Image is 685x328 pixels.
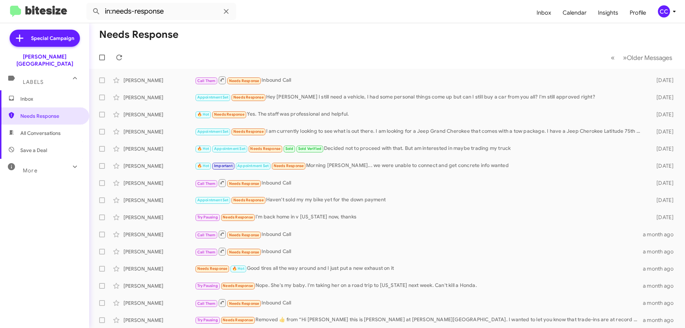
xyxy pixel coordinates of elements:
[23,79,44,85] span: Labels
[195,247,643,256] div: Inbound Call
[658,5,670,17] div: CC
[624,2,652,23] a: Profile
[195,264,643,273] div: Good tires all the way around and I just put a new exhaust on it
[223,318,253,322] span: Needs Response
[643,265,679,272] div: a month ago
[195,316,643,324] div: Removed ‌👍‌ from “ Hi [PERSON_NAME] this is [PERSON_NAME] at [PERSON_NAME][GEOGRAPHIC_DATA]. I wa...
[197,250,216,254] span: Call Them
[197,301,216,306] span: Call Them
[123,265,195,272] div: [PERSON_NAME]
[123,197,195,204] div: [PERSON_NAME]
[233,198,264,202] span: Needs Response
[123,180,195,187] div: [PERSON_NAME]
[232,266,244,271] span: 🔥 Hot
[197,129,229,134] span: Appointment Set
[123,317,195,324] div: [PERSON_NAME]
[197,112,209,117] span: 🔥 Hot
[10,30,80,47] a: Special Campaign
[20,112,81,120] span: Needs Response
[223,283,253,288] span: Needs Response
[197,283,218,288] span: Try Pausing
[197,266,228,271] span: Needs Response
[592,2,624,23] a: Insights
[623,53,627,62] span: »
[645,214,679,221] div: [DATE]
[195,178,645,187] div: Inbound Call
[233,95,264,100] span: Needs Response
[123,111,195,118] div: [PERSON_NAME]
[229,301,259,306] span: Needs Response
[229,250,259,254] span: Needs Response
[223,215,253,219] span: Needs Response
[123,128,195,135] div: [PERSON_NAME]
[195,127,645,136] div: I am currently looking to see what is out there. I am looking for a Jeep Grand Cherokee that come...
[197,163,209,168] span: 🔥 Hot
[197,181,216,186] span: Call Them
[214,146,245,151] span: Appointment Set
[123,145,195,152] div: [PERSON_NAME]
[611,53,615,62] span: «
[195,76,645,85] div: Inbound Call
[643,231,679,238] div: a month ago
[99,29,178,40] h1: Needs Response
[195,298,643,307] div: Inbound Call
[643,282,679,289] div: a month ago
[123,248,195,255] div: [PERSON_NAME]
[195,145,645,153] div: Decided not to proceed with that. But am interested in maybe trading my truck
[195,196,645,204] div: Haven't sold my my bike yet for the down payment
[250,146,280,151] span: Needs Response
[298,146,322,151] span: Sold Verified
[123,162,195,170] div: [PERSON_NAME]
[195,282,643,290] div: Nope. She's my baby. I'm taking her on a road trip to [US_STATE] next week. Can't kill a Honda.
[237,163,269,168] span: Appointment Set
[233,129,264,134] span: Needs Response
[123,282,195,289] div: [PERSON_NAME]
[229,79,259,83] span: Needs Response
[229,233,259,237] span: Needs Response
[214,112,244,117] span: Needs Response
[645,180,679,187] div: [DATE]
[214,163,233,168] span: Important
[274,163,304,168] span: Needs Response
[31,35,74,42] span: Special Campaign
[645,128,679,135] div: [DATE]
[197,318,218,322] span: Try Pausing
[645,94,679,101] div: [DATE]
[86,3,236,20] input: Search
[20,147,47,154] span: Save a Deal
[645,77,679,84] div: [DATE]
[531,2,557,23] a: Inbox
[557,2,592,23] a: Calendar
[643,299,679,307] div: a month ago
[23,167,37,174] span: More
[123,299,195,307] div: [PERSON_NAME]
[197,79,216,83] span: Call Them
[229,181,259,186] span: Needs Response
[123,214,195,221] div: [PERSON_NAME]
[607,50,619,65] button: Previous
[195,213,645,221] div: I'm back home in v [US_STATE] now, thanks
[197,233,216,237] span: Call Them
[619,50,676,65] button: Next
[20,95,81,102] span: Inbox
[645,197,679,204] div: [DATE]
[197,95,229,100] span: Appointment Set
[197,215,218,219] span: Try Pausing
[645,111,679,118] div: [DATE]
[197,198,229,202] span: Appointment Set
[195,230,643,239] div: Inbound Call
[195,162,645,170] div: Morning [PERSON_NAME]... we were unable to connect and get concrete info wanted
[195,110,645,118] div: Yes. The staff was professional and helpful.
[643,248,679,255] div: a month ago
[123,94,195,101] div: [PERSON_NAME]
[123,231,195,238] div: [PERSON_NAME]
[627,54,672,62] span: Older Messages
[652,5,677,17] button: CC
[285,146,294,151] span: Sold
[645,162,679,170] div: [DATE]
[607,50,676,65] nav: Page navigation example
[645,145,679,152] div: [DATE]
